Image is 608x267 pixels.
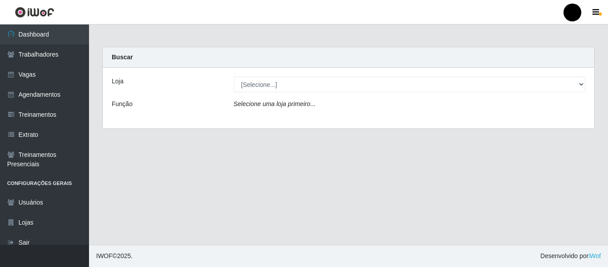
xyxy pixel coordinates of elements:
span: © 2025 . [96,251,133,261]
span: Desenvolvido por [540,251,601,261]
span: IWOF [96,252,113,259]
label: Loja [112,77,123,86]
i: Selecione uma loja primeiro... [234,100,316,107]
strong: Buscar [112,53,133,61]
label: Função [112,99,133,109]
a: iWof [588,252,601,259]
img: CoreUI Logo [15,7,54,18]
